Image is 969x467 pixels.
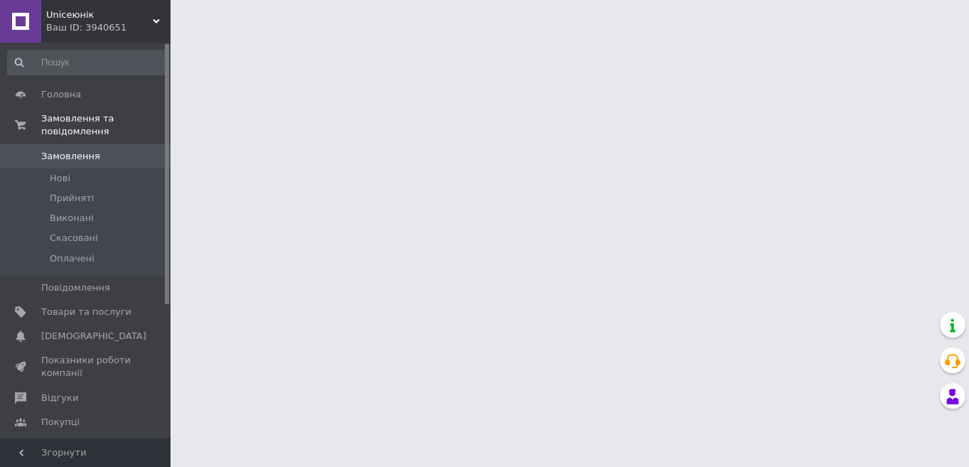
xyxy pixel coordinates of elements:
span: Повідомлення [41,281,110,294]
span: Головна [41,88,81,101]
span: Оплачені [50,252,94,265]
span: Показники роботи компанії [41,354,131,380]
span: Покупці [41,416,80,429]
span: Скасовані [50,232,98,245]
span: [DEMOGRAPHIC_DATA] [41,330,146,343]
span: Замовлення [41,150,100,163]
span: Uniceюнік [46,9,153,21]
span: Товари та послуги [41,306,131,318]
span: Виконані [50,212,94,225]
input: Пошук [7,50,168,75]
span: Нові [50,172,70,185]
span: Замовлення та повідомлення [41,112,170,138]
span: Прийняті [50,192,94,205]
div: Ваш ID: 3940651 [46,21,170,34]
span: Відгуки [41,392,78,404]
